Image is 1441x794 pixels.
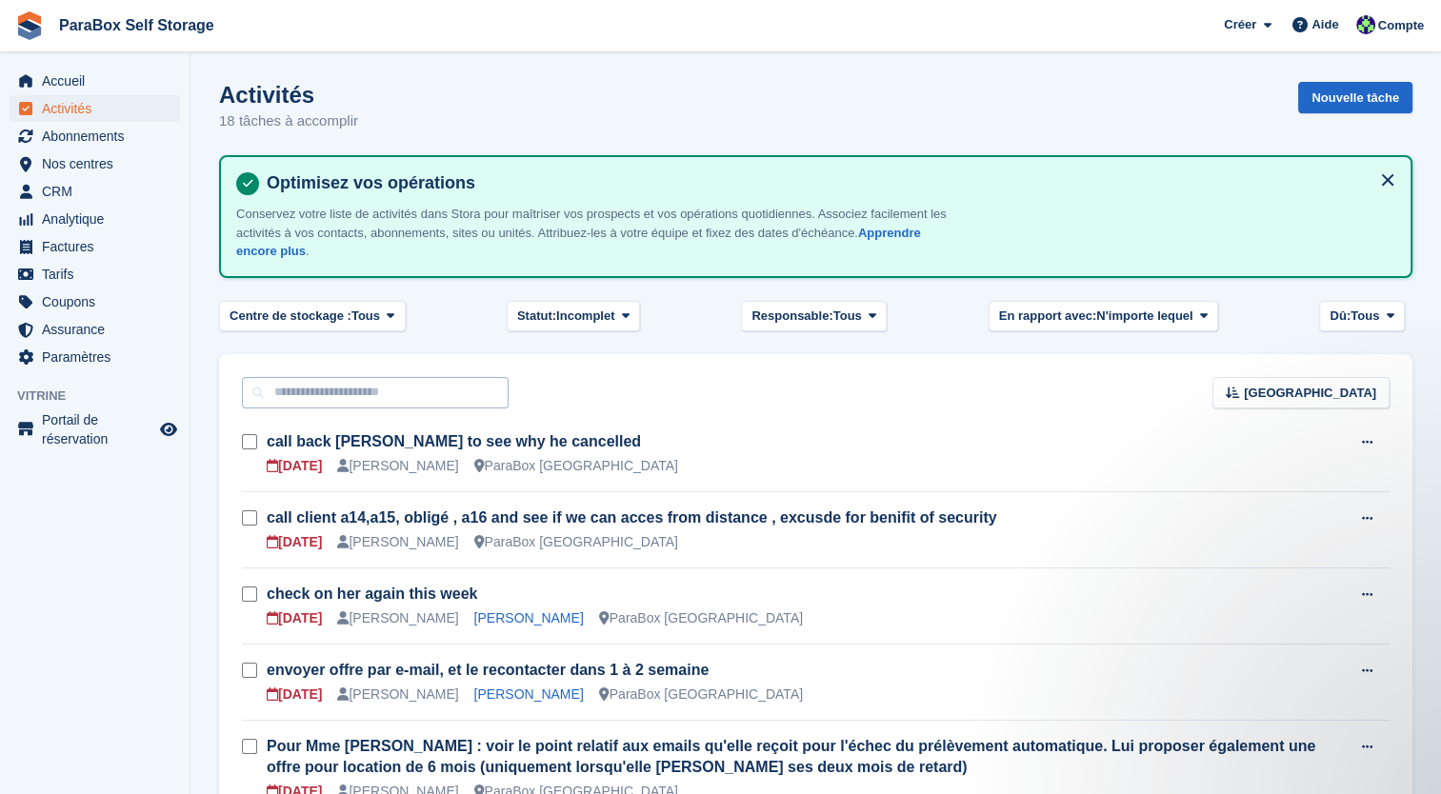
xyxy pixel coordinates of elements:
button: Centre de stockage : Tous [219,301,406,332]
span: Tous [351,307,380,326]
span: Accueil [42,68,156,94]
a: [PERSON_NAME] [474,686,584,702]
span: Compte [1378,16,1424,35]
span: Vitrine [17,387,190,406]
h1: Activités [219,82,358,108]
a: menu [10,150,180,177]
span: Responsable: [751,307,832,326]
a: envoyer offre par e-mail, et le recontacter dans 1 à 2 semaine [267,662,709,678]
a: Pour Mme [PERSON_NAME] : voir le point relatif aux emails qu'elle reçoit pour l'échec du prélèvem... [267,738,1315,775]
h4: Optimisez vos opérations [259,172,1395,194]
a: menu [10,288,180,315]
span: Nos centres [42,150,156,177]
span: Coupons [42,288,156,315]
span: Tous [833,307,862,326]
a: call client a14,a15, obligé , a16 and see if we can acces from distance , excusde for benifit of ... [267,509,997,526]
div: [PERSON_NAME] [337,456,458,476]
a: Nouvelle tâche [1298,82,1412,113]
button: Dû: Tous [1319,301,1405,332]
div: ParaBox [GEOGRAPHIC_DATA] [474,532,678,552]
a: menu [10,68,180,94]
span: [GEOGRAPHIC_DATA] [1244,384,1376,403]
span: Centre de stockage : [230,307,351,326]
span: Activités [42,95,156,122]
span: Factures [42,233,156,260]
span: Incomplet [556,307,614,326]
a: menu [10,206,180,232]
a: menu [10,316,180,343]
span: En rapport avec: [999,307,1097,326]
span: Dû: [1330,307,1351,326]
p: Conservez votre liste de activités dans Stora pour maîtriser vos prospects et vos opérations quot... [236,205,951,261]
span: Créer [1224,15,1256,34]
div: ParaBox [GEOGRAPHIC_DATA] [599,608,803,628]
div: ParaBox [GEOGRAPHIC_DATA] [474,456,678,476]
div: [DATE] [267,608,322,628]
div: [DATE] [267,685,322,705]
div: [PERSON_NAME] [337,685,458,705]
a: ParaBox Self Storage [51,10,222,41]
span: Abonnements [42,123,156,149]
p: 18 tâches à accomplir [219,110,358,132]
a: Boutique d'aperçu [157,418,180,441]
span: Tous [1351,307,1379,326]
span: Aide [1311,15,1338,34]
a: check on her again this week [267,586,477,602]
span: Tarifs [42,261,156,288]
span: Analytique [42,206,156,232]
div: [DATE] [267,456,322,476]
button: En rapport avec: N'importe lequel [989,301,1219,332]
a: menu [10,233,180,260]
span: Assurance [42,316,156,343]
a: menu [10,410,180,448]
button: Responsable: Tous [741,301,887,332]
img: stora-icon-8386f47178a22dfd0bd8f6a31ec36ba5ce8667c1dd55bd0f319d3a0aa187defe.svg [15,11,44,40]
span: Paramètres [42,344,156,370]
div: [PERSON_NAME] [337,608,458,628]
span: CRM [42,178,156,205]
span: N'importe lequel [1096,307,1192,326]
a: call back [PERSON_NAME] to see why he cancelled [267,433,641,449]
a: menu [10,95,180,122]
a: menu [10,344,180,370]
a: menu [10,123,180,149]
img: Tess Bédat [1356,15,1375,34]
a: menu [10,178,180,205]
span: Statut: [517,307,556,326]
div: [PERSON_NAME] [337,532,458,552]
span: Portail de réservation [42,410,156,448]
a: menu [10,261,180,288]
div: ParaBox [GEOGRAPHIC_DATA] [599,685,803,705]
button: Statut: Incomplet [507,301,640,332]
div: [DATE] [267,532,322,552]
a: [PERSON_NAME] [474,610,584,625]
